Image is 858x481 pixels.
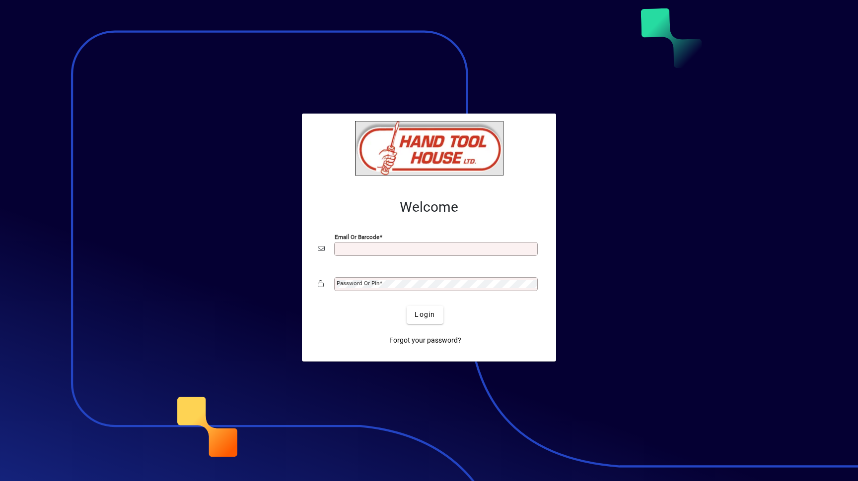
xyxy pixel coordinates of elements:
a: Forgot your password? [385,332,465,350]
mat-label: Email or Barcode [335,233,379,240]
h2: Welcome [318,199,540,216]
span: Login [415,309,435,320]
span: Forgot your password? [389,335,461,346]
button: Login [407,306,443,324]
mat-label: Password or Pin [337,280,379,287]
